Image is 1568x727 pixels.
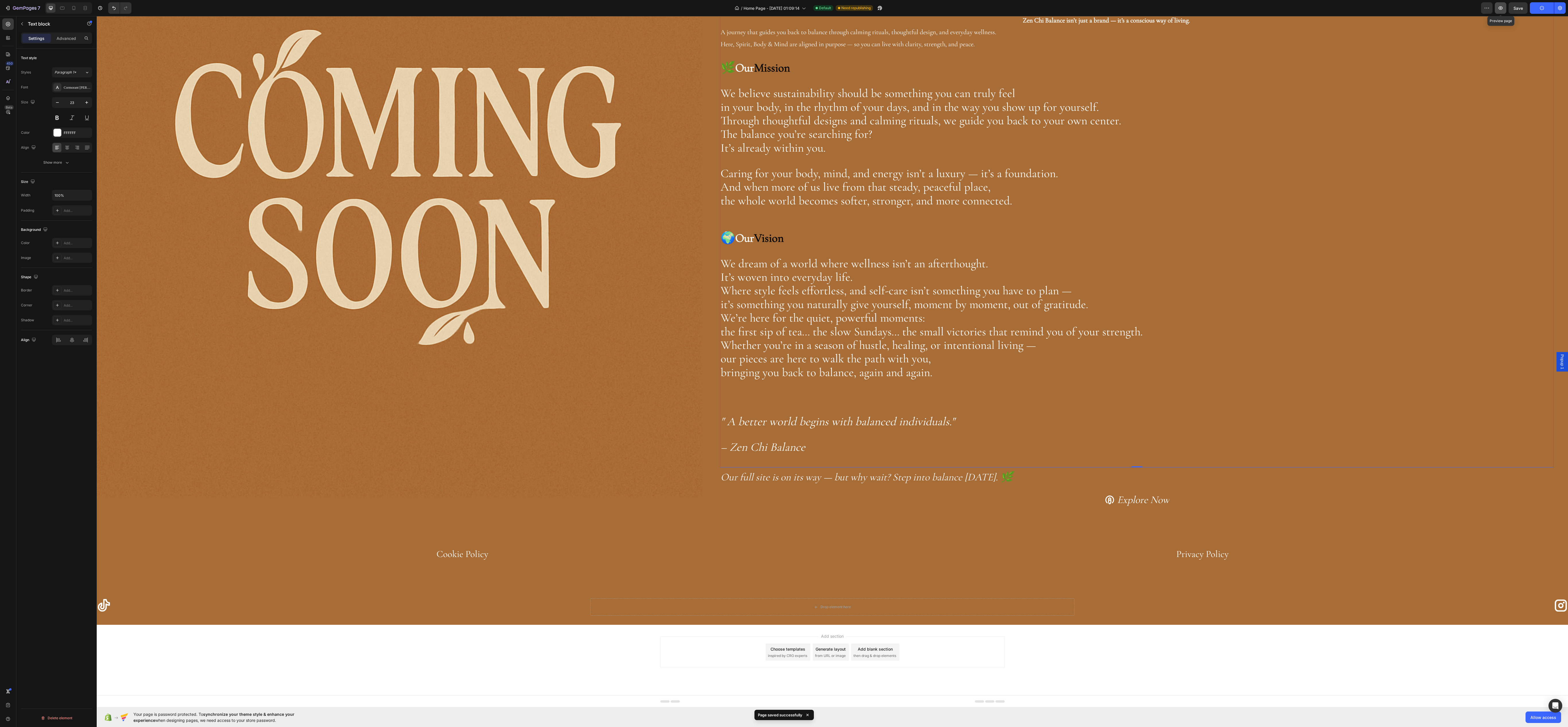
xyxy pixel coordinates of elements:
[21,208,34,213] div: Padding
[21,303,32,308] div: Corner
[64,318,91,323] div: Add...
[639,215,657,229] strong: Our
[1548,699,1562,713] div: Open Intercom Messenger
[624,267,975,282] span: Where style feels effortless, and self-care isn’t something you have to plan —
[624,254,756,268] span: It’s woven into everyday life.
[64,130,91,136] div: FFFFFF
[1020,477,1073,490] i: Explore Now
[2,2,43,14] button: 7
[21,193,30,198] div: Width
[1001,471,1080,497] a: Explore Now
[21,288,32,293] div: Border
[624,177,915,192] span: the whole world becomes softer, stronger, and more connected.
[657,215,687,229] strong: Vision
[724,589,754,593] div: Drop element here
[624,455,916,467] i: Our full site is on its way — but why wait? Step into balance [DATE]. 🌿
[674,630,709,636] div: Choose templates
[5,61,14,66] div: 450
[624,97,1024,112] span: Through thoughtful designs and calming rituals, we guide you back to your own center.
[624,215,639,229] span: 🌍
[624,70,919,84] span: We believe sustainability should be something you can truly feel
[624,295,828,309] span: We’re here for the quiet, powerful moments:
[64,288,91,293] div: Add...
[4,105,14,110] div: Beta
[52,190,92,200] input: Auto
[38,5,40,11] p: 7
[133,711,317,723] span: Your page is password protected. To when designing pages, we need access to your store password.
[1513,6,1523,11] span: Save
[21,714,92,723] button: Delete element
[64,85,91,90] div: Cormorant [PERSON_NAME]
[624,45,639,59] span: 🌿
[624,84,1002,98] span: in your body, in the rhythm of your days, and in the way you show up for yourself.
[639,45,657,59] strong: Our
[624,322,939,336] span: Whether you’re in a season of hustle, healing, or intentional living —
[133,712,294,723] span: synchronize your theme style & enhance your experience
[624,308,1046,323] span: the first sip of tea… the slow Sundays… the small victories that remind you of your strength.
[21,178,36,186] div: Size
[64,256,91,261] div: Add...
[744,5,799,11] span: Home Page - [DATE] 01:09:14
[841,5,871,11] span: Need republishing
[28,20,77,27] p: Text block
[21,336,37,344] div: Align
[657,45,693,59] strong: Mission
[1080,532,1132,544] a: Privacy Policy
[741,5,742,11] span: /
[28,35,44,41] p: Settings
[1463,338,1468,353] span: Popup 1
[624,349,836,363] span: bringing you back to balance, again and again.
[41,715,72,722] div: Delete element
[757,637,799,642] span: then drag & drop elements
[758,712,802,718] p: Page saved successfully
[624,164,894,178] span: And when more of us live from that steady, peaceful place,
[21,98,36,106] div: Size
[718,637,749,642] span: from URL or image
[21,85,28,90] div: Font
[55,70,76,75] span: Paragraph 1*
[97,16,1568,707] iframe: Design area
[624,150,961,165] span: Caring for your body, mind, and energy isn’t a luxury — it’s a foundation.
[926,0,1093,8] strong: Zen Chi Balance isn’t just a brand — it’s a conscious way of living.
[64,241,91,246] div: Add...
[64,208,91,213] div: Add...
[21,255,31,260] div: Image
[624,398,858,413] i: " A better world begins with balanced individuals."
[21,55,37,61] div: Text style
[21,144,37,152] div: Align
[21,70,31,75] div: Styles
[1509,2,1528,14] button: Save
[340,532,391,544] a: Cookie Policy
[52,67,92,78] button: Paragraph 1*
[21,130,30,135] div: Color
[719,630,749,636] div: Generate layout
[21,318,34,323] div: Shadow
[43,160,70,165] div: Show more
[624,335,834,350] span: our pieces are here to walk the path with you,
[624,281,991,295] span: it’s something you naturally give yourself, moment by moment, out of gratitude.
[64,303,91,308] div: Add...
[1526,711,1561,723] button: Allow access
[108,2,131,14] div: Undo/Redo
[21,273,39,281] div: Shape
[624,125,729,139] span: It’s already within you.
[761,630,796,636] div: Add blank section
[21,157,92,168] button: Show more
[21,226,49,234] div: Background
[624,111,775,125] span: The balance you’re searching for?
[1530,714,1556,720] span: Allow access
[624,240,891,255] span: We dream of a world where wellness isn’t an afterthought.
[671,637,711,642] span: inspired by CRO experts
[21,240,30,245] div: Color
[624,424,709,438] i: – Zen Chi Balance
[722,617,749,623] span: Add section
[819,5,831,11] span: Default
[57,35,76,41] p: Advanced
